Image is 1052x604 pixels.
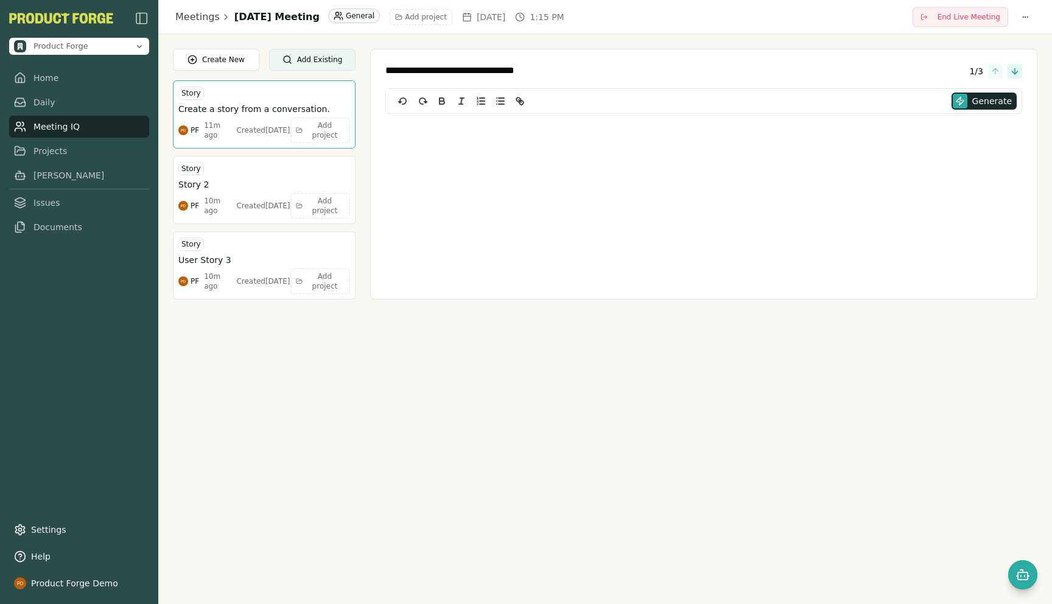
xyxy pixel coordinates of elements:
[191,276,199,286] span: PF
[405,12,447,22] span: Add project
[969,65,983,77] span: 1 / 3
[9,13,113,24] img: Product Forge
[972,95,1012,107] span: Generate
[9,192,149,214] a: Issues
[33,41,88,52] span: Product Forge
[913,7,1008,27] button: End Live Meeting
[9,164,149,186] a: [PERSON_NAME]
[178,237,204,251] div: Story
[173,49,259,71] button: Create New
[14,577,26,589] img: profile
[178,276,188,286] img: Product Forge Demo
[135,11,149,26] img: sidebar
[9,38,149,55] button: Open organization switcher
[453,94,470,108] button: Italic
[390,9,452,25] button: Add project
[178,86,204,100] div: Story
[175,10,220,24] a: Meetings
[178,178,209,191] h3: Story 2
[9,116,149,138] a: Meeting IQ
[530,11,564,23] span: 1:15 PM
[477,11,505,23] span: [DATE]
[178,254,231,266] h3: User Story 3
[9,91,149,113] a: Daily
[9,572,149,594] button: Product Forge Demo
[9,216,149,238] a: Documents
[178,178,350,191] button: Story 2
[492,94,509,108] button: Bullet
[178,103,350,115] button: Create a story from a conversation.
[394,94,412,108] button: undo
[511,94,528,108] button: Link
[269,49,356,71] button: Add Existing
[1008,64,1022,79] button: Next page
[178,125,188,135] img: Product Forge Demo
[178,201,188,211] img: Product Forge Demo
[9,140,149,162] a: Projects
[191,201,199,211] span: PF
[236,201,290,211] div: Created [DATE]
[988,64,1003,79] button: Previous page
[236,125,290,135] div: Created [DATE]
[236,276,290,286] div: Created [DATE]
[234,10,320,24] h1: [DATE] Meeting
[204,121,231,140] div: 11m ago
[14,40,26,52] img: Product Forge
[9,546,149,567] button: Help
[191,125,199,135] span: PF
[204,196,231,216] div: 10m ago
[1008,560,1037,589] button: Open chat
[472,94,489,108] button: Ordered
[433,94,451,108] button: Bold
[178,254,350,266] button: User Story 3
[9,67,149,89] a: Home
[204,272,231,291] div: 10m ago
[305,196,345,216] span: Add project
[952,93,1017,110] button: Generate
[178,162,204,175] div: Story
[290,193,351,219] button: Add project
[290,118,351,143] button: Add project
[938,12,1000,22] span: End Live Meeting
[328,9,380,23] div: General
[305,272,345,291] span: Add project
[305,121,345,140] span: Add project
[178,103,330,115] h3: Create a story from a conversation.
[9,519,149,541] a: Settings
[9,13,113,24] button: PF-Logo
[414,94,431,108] button: redo
[290,269,351,294] button: Add project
